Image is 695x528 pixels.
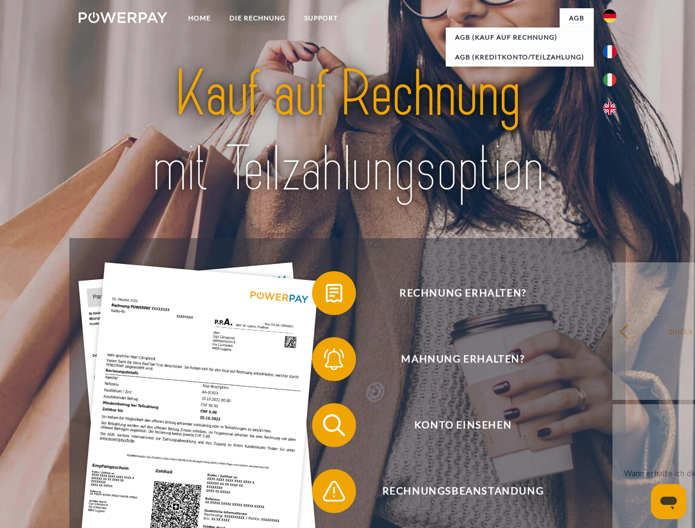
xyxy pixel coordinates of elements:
[603,73,616,86] img: it
[560,8,594,28] a: agb
[220,8,295,28] a: DIE RECHNUNG
[79,12,167,23] img: logo-powerpay-white.svg
[603,45,616,58] img: fr
[312,271,598,315] button: Rechnung erhalten?
[179,8,220,28] a: Home
[603,102,616,115] img: en
[651,484,686,519] iframe: Schaltfläche zum Öffnen des Messaging-Fensters
[320,279,348,307] img: qb_bill.svg
[320,345,348,373] img: qb_bell.svg
[320,477,348,505] img: qb_warning.svg
[328,469,598,513] span: Rechnungsbeanstandung
[328,271,598,315] span: Rechnung erhalten?
[328,337,598,381] span: Mahnung erhalten?
[312,403,598,447] button: Konto einsehen
[312,469,598,513] button: Rechnungsbeanstandung
[328,403,598,447] span: Konto einsehen
[446,47,594,67] a: AGB (Kreditkonto/Teilzahlung)
[320,411,348,439] img: qb_search.svg
[312,337,598,381] button: Mahnung erhalten?
[105,53,590,211] img: title-powerpay_de.svg
[295,8,347,28] a: SUPPORT
[603,9,616,23] img: de
[446,28,594,47] a: AGB (Kauf auf Rechnung)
